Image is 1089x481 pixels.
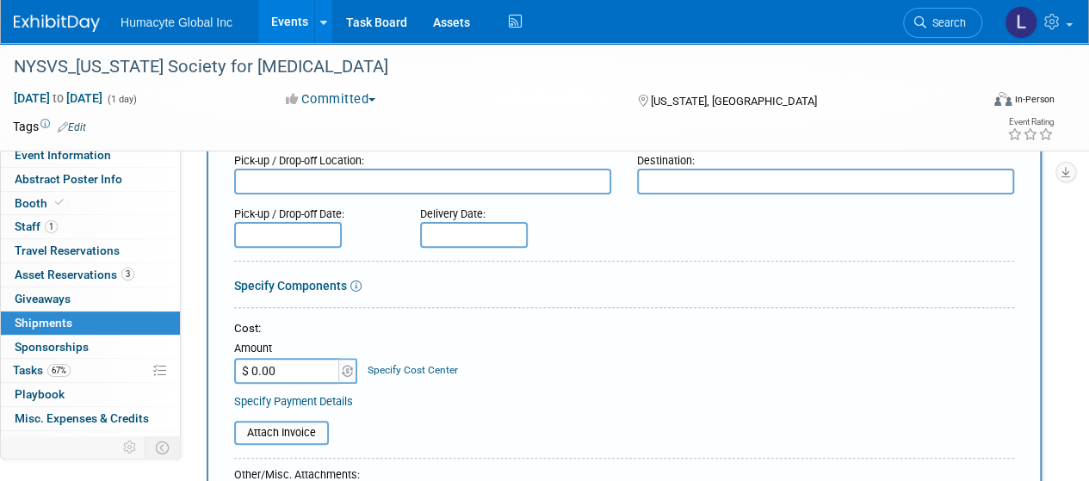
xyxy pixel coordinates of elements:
span: Event Information [15,148,111,162]
td: Toggle Event Tabs [145,436,181,459]
a: Asset Reservations3 [1,263,180,287]
a: Search [903,8,982,38]
img: Format-Inperson.png [994,92,1012,106]
span: Staff [15,219,58,233]
span: [US_STATE], [GEOGRAPHIC_DATA] [650,95,816,108]
button: Committed [280,90,382,108]
td: Tags [13,118,86,135]
a: Specify Payment Details [234,395,353,408]
span: Travel Reservations [15,244,120,257]
span: Sponsorships [15,340,89,354]
a: Abstract Poster Info [1,168,180,191]
span: 3 [121,268,134,281]
img: ExhibitDay [14,15,100,32]
a: Booth [1,192,180,215]
span: Budget [15,435,53,449]
span: Humacyte Global Inc [121,15,232,29]
div: In-Person [1014,93,1055,106]
i: Booth reservation complete [55,198,64,207]
span: Misc. Expenses & Credits [15,411,149,425]
a: Specify Components [234,279,347,293]
div: Pick-up / Drop-off Location: [234,145,611,169]
a: Sponsorships [1,336,180,359]
a: Playbook [1,383,180,406]
div: Pick-up / Drop-off Date: [234,199,394,222]
a: Tasks67% [1,359,180,382]
span: Playbook [15,387,65,401]
div: Event Format [902,89,1055,115]
span: Search [926,16,966,29]
a: Misc. Expenses & Credits [1,407,180,430]
span: Asset Reservations [15,268,134,281]
a: Travel Reservations [1,239,180,262]
div: Delivery Date: [420,199,596,222]
a: Edit [58,121,86,133]
span: 1 [45,220,58,233]
a: Shipments [1,311,180,335]
span: Shipments [15,316,72,330]
a: Staff1 [1,215,180,238]
a: Budget [1,431,180,454]
span: Abstract Poster Info [15,172,122,186]
div: NYSVS_[US_STATE] Society for [MEDICAL_DATA] [8,52,966,83]
span: [DATE] [DATE] [13,90,103,106]
span: (1 day) [106,94,137,105]
img: Linda Hamilton [1005,6,1037,39]
div: Destination: [637,145,1014,169]
span: 67% [47,364,71,377]
div: Event Rating [1007,118,1054,126]
span: Giveaways [15,292,71,305]
span: Booth [15,196,67,210]
body: Rich Text Area. Press ALT-0 for help. [9,7,755,24]
a: Specify Cost Center [368,364,458,376]
span: to [50,91,66,105]
a: Event Information [1,144,180,167]
td: Personalize Event Tab Strip [115,436,145,459]
span: Tasks [13,363,71,377]
a: Giveaways [1,287,180,311]
div: Amount [234,341,359,358]
div: Cost: [234,321,1014,337]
